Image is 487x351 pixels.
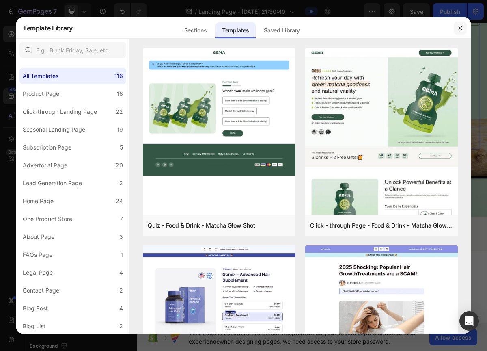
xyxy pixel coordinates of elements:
[120,214,123,224] div: 7
[117,125,123,134] div: 19
[459,311,479,331] div: Open Intercom Messenger
[119,321,123,331] div: 2
[275,290,330,305] img: gempages_432750572815254551-385b9199-f943-46d9-a539-d2bdce719606.png
[215,22,256,39] div: Templates
[23,125,85,134] div: Seasonal Landing Page
[119,303,123,313] div: 4
[10,51,217,96] h1: Discover the Power of Essential Fatty Acids
[119,178,123,188] div: 2
[43,291,92,304] img: gempages_432750572815254551-dc4124ae-d69a-4f52-9342-fd6e04f1a8a0.png
[23,107,97,117] div: Click-through Landing Page
[23,143,71,152] div: Subscription Page
[23,17,73,39] h2: Template Library
[23,89,59,99] div: Product Page
[114,71,123,81] div: 116
[23,268,53,277] div: Legal Page
[10,159,75,182] a: buy now
[117,89,123,99] div: 16
[310,221,453,230] div: Click - through Page - Food & Drink - Matcha Glow Shot
[119,286,123,295] div: 2
[116,196,123,206] div: 24
[119,268,123,277] div: 4
[121,250,123,260] div: 1
[143,48,295,175] img: quiz-1.png
[23,71,58,81] div: All Templates
[23,214,72,224] div: One Product Store
[23,286,59,295] div: Contact Page
[119,232,123,242] div: 3
[23,196,54,206] div: Home Page
[178,22,213,39] div: Sections
[23,167,62,175] p: buy now
[257,22,306,39] div: Saved Library
[19,42,126,58] input: E.g.: Black Friday, Sale, etc.
[23,160,67,170] div: Advertorial Page
[399,286,441,309] img: gempages_432750572815254551-71ed4ced-0322-4426-9f3d-d21472cc8a0a.png
[23,303,48,313] div: Blog Post
[120,143,123,152] div: 5
[23,321,45,331] div: Blog List
[164,288,206,307] img: gempages_432750572815254551-87611b01-590f-4dcc-a9c6-971216515a09.png
[148,221,255,230] div: Quiz - Food & Drink - Matcha Glow Shot
[23,250,52,260] div: FAQs Page
[11,104,215,137] p: Unlock your potential with our premium Essential Fatty Acid (EFA) capsules, meticulously crafted ...
[23,178,82,188] div: Lead Generation Page
[23,232,54,242] div: About Page
[116,160,123,170] div: 20
[116,107,123,117] div: 22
